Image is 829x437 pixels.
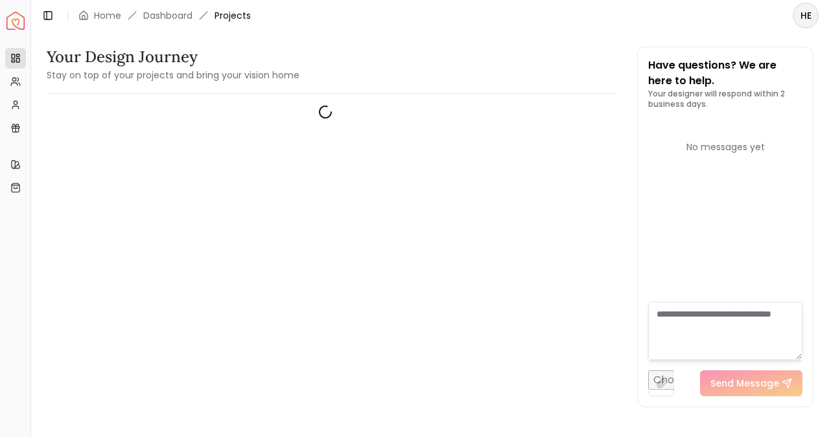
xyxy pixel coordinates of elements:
[78,9,251,22] nav: breadcrumb
[47,47,299,67] h3: Your Design Journey
[648,58,802,89] p: Have questions? We are here to help.
[648,89,802,109] p: Your designer will respond within 2 business days.
[793,3,819,28] button: HE
[215,9,251,22] span: Projects
[6,12,25,30] a: Spacejoy
[794,4,817,27] span: HE
[6,12,25,30] img: Spacejoy Logo
[47,69,299,82] small: Stay on top of your projects and bring your vision home
[143,9,193,22] a: Dashboard
[94,9,121,22] a: Home
[648,140,802,153] div: No messages yet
